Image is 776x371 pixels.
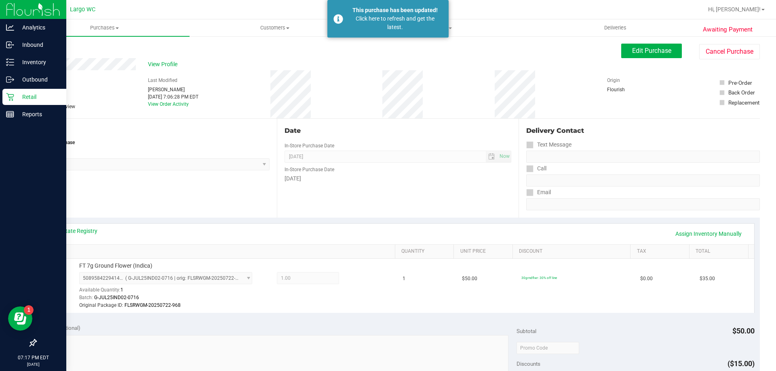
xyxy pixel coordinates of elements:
[49,227,97,235] a: View State Registry
[14,75,63,84] p: Outbound
[637,248,686,255] a: Tax
[285,142,334,149] label: In-Store Purchase Date
[640,275,653,283] span: $0.00
[190,24,359,31] span: Customers
[94,295,139,300] span: G-JUL25IND02-0716
[530,19,700,36] a: Deliveries
[285,174,511,183] div: [DATE]
[79,302,123,308] span: Original Package ID:
[403,275,405,283] span: 1
[148,101,189,107] a: View Order Activity
[728,88,755,96] div: Back Order
[148,60,180,69] span: View Profile
[79,262,152,270] span: FT 7g Ground Flower (Indica)
[621,44,682,58] button: Edit Purchase
[79,284,261,300] div: Available Quantity:
[14,109,63,119] p: Reports
[19,24,190,31] span: Purchases
[607,77,620,84] label: Origin
[526,151,760,163] input: Format: (999) 999-9999
[670,227,747,241] a: Assign Inventory Manually
[728,99,759,107] div: Replacement
[6,110,14,118] inline-svg: Reports
[526,174,760,187] input: Format: (999) 999-9999
[526,163,546,174] label: Call
[4,361,63,367] p: [DATE]
[19,19,190,36] a: Purchases
[190,19,360,36] a: Customers
[14,23,63,32] p: Analytics
[348,6,443,15] div: This purchase has been updated!
[521,276,557,280] span: 30grndflwr: 30% off line
[6,41,14,49] inline-svg: Inbound
[120,287,123,293] span: 1
[14,40,63,50] p: Inbound
[70,6,95,13] span: Largo WC
[632,47,671,54] span: Edit Purchase
[6,75,14,84] inline-svg: Outbound
[526,139,571,151] label: Text Message
[607,86,647,93] div: Flourish
[6,58,14,66] inline-svg: Inventory
[700,275,715,283] span: $35.00
[462,275,477,283] span: $50.00
[696,248,745,255] a: Total
[526,187,551,198] label: Email
[14,57,63,67] p: Inventory
[124,302,181,308] span: FLSRWGM-20250722-968
[526,126,760,136] div: Delivery Contact
[14,92,63,102] p: Retail
[79,295,93,300] span: Batch:
[703,25,753,34] span: Awaiting Payment
[285,166,334,173] label: In-Store Purchase Date
[732,327,755,335] span: $50.00
[401,248,451,255] a: Quantity
[348,15,443,31] div: Click here to refresh and get the latest.
[6,23,14,31] inline-svg: Analytics
[593,24,637,31] span: Deliveries
[8,306,32,331] iframe: Resource center
[48,248,392,255] a: SKU
[36,126,270,136] div: Location
[728,79,752,87] div: Pre-Order
[727,359,755,368] span: ($15.00)
[517,356,540,371] span: Discounts
[519,248,627,255] a: Discount
[24,305,34,315] iframe: Resource center unread badge
[460,248,510,255] a: Unit Price
[148,86,198,93] div: [PERSON_NAME]
[517,342,579,354] input: Promo Code
[148,93,198,101] div: [DATE] 7:06:28 PM EDT
[148,77,177,84] label: Last Modified
[517,328,536,334] span: Subtotal
[285,126,511,136] div: Date
[699,44,760,59] button: Cancel Purchase
[708,6,761,13] span: Hi, [PERSON_NAME]!
[6,93,14,101] inline-svg: Retail
[4,354,63,361] p: 07:17 PM EDT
